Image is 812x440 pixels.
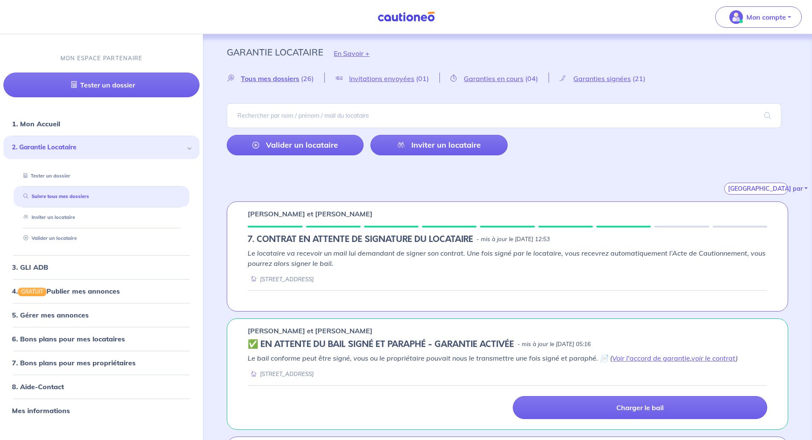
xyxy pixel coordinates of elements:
em: Le locataire va recevoir un mail lui demandant de signer son contrat. Une fois signé par le locat... [248,249,766,268]
a: 5. Gérer mes annonces [12,311,89,319]
button: [GEOGRAPHIC_DATA] par [724,183,788,195]
span: (01) [416,74,429,83]
a: 1. Mon Accueil [12,119,60,128]
a: Valider un locataire [20,235,77,241]
div: 8. Aide-Contact [3,378,199,395]
div: Valider un locataire [14,231,189,245]
a: Inviter un locataire [20,214,75,220]
div: state: RENTER-PAYMENT-METHOD-IN-PROGRESS, Context: ,IS-GL-CAUTION [248,234,767,245]
span: Tous mes dossiers [241,74,299,83]
a: Charger le bail [513,396,767,419]
button: illu_account_valid_menu.svgMon compte [715,6,802,28]
a: Suivre tous mes dossiers [20,194,89,200]
div: 4.GRATUITPublier mes annonces [3,283,199,300]
a: Garanties signées(21) [549,74,656,82]
img: Cautioneo [374,12,438,22]
a: Mes informations [12,406,70,415]
img: illu_account_valid_menu.svg [729,10,743,24]
h5: ✅️️️ EN ATTENTE DU BAIL SIGNÉ ET PARAPHÉ - GARANTIE ACTIVÉE [248,339,514,350]
span: 2. Garantie Locataire [12,143,185,152]
span: (26) [301,74,314,83]
p: [PERSON_NAME] et [PERSON_NAME] [248,209,373,219]
span: Garanties signées [573,74,631,83]
p: [PERSON_NAME] et [PERSON_NAME] [248,326,373,336]
a: 4.GRATUITPublier mes annonces [12,287,120,295]
span: (21) [633,74,645,83]
a: Valider un locataire [227,135,364,155]
a: 3. GLI ADB [12,263,48,271]
a: Inviter un locataire [370,135,507,155]
div: 1. Mon Accueil [3,115,199,132]
a: Voir l'accord de garantie [612,354,690,362]
div: Suivre tous mes dossiers [14,190,189,204]
div: 7. Bons plans pour mes propriétaires [3,354,199,371]
div: 3. GLI ADB [3,259,199,276]
a: Tester un dossier [3,73,199,97]
span: Invitations envoyées [349,74,414,83]
a: Tester un dossier [20,173,70,179]
p: - mis à jour le [DATE] 12:53 [477,235,550,244]
span: (04) [525,74,538,83]
div: 6. Bons plans pour mes locataires [3,330,199,347]
p: Mon compte [746,12,786,22]
a: 8. Aide-Contact [12,382,64,391]
p: MON ESPACE PARTENAIRE [61,54,143,62]
div: [STREET_ADDRESS] [248,275,314,283]
button: En Savoir + [323,41,380,66]
div: Tester un dossier [14,169,189,183]
p: Charger le bail [616,403,664,412]
span: search [754,104,781,128]
a: Garanties en cours(04) [440,74,549,82]
a: 6. Bons plans pour mes locataires [12,335,125,343]
div: 5. Gérer mes annonces [3,306,199,323]
div: Inviter un locataire [14,210,189,224]
a: Invitations envoyées(01) [325,74,439,82]
a: Tous mes dossiers(26) [227,74,324,82]
a: voir le contrat [691,354,736,362]
div: Mes informations [3,402,199,419]
h5: 7. CONTRAT EN ATTENTE DE SIGNATURE DU LOCATAIRE [248,234,473,245]
em: Le bail conforme peut être signé, vous ou le propriétaire pouvait nous le transmettre une fois si... [248,354,738,362]
p: Garantie Locataire [227,44,323,60]
input: Rechercher par nom / prénom / mail du locataire [227,103,781,128]
a: 7. Bons plans pour mes propriétaires [12,358,136,367]
span: Garanties en cours [464,74,523,83]
div: state: CONTRACT-SIGNED, Context: ,IS-GL-CAUTION [248,339,767,350]
p: - mis à jour le [DATE] 05:16 [517,340,591,349]
div: 2. Garantie Locataire [3,136,199,159]
div: [STREET_ADDRESS] [248,370,314,378]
